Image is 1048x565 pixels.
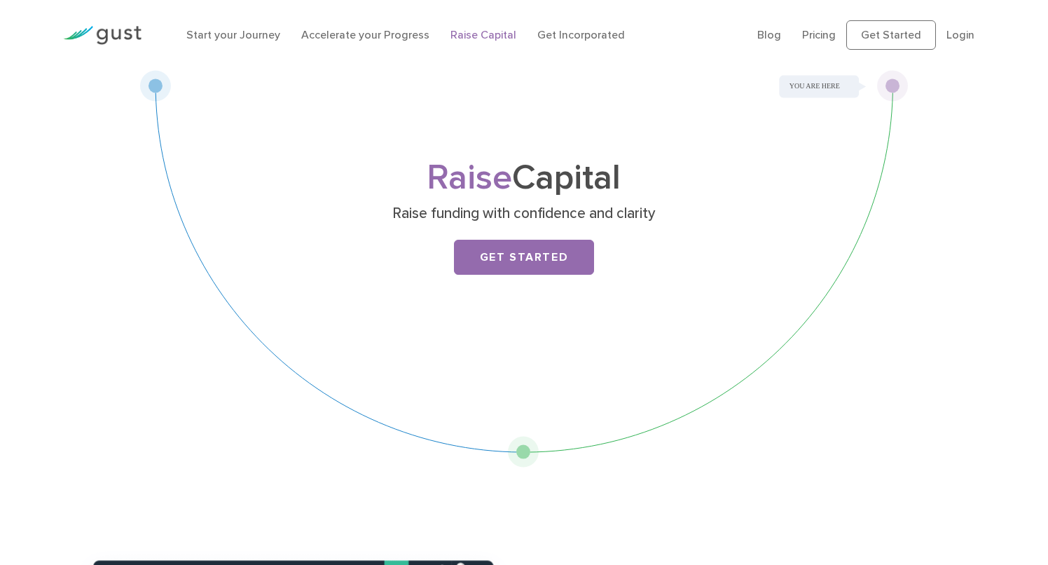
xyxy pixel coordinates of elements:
img: Gust Logo [63,26,142,45]
a: Accelerate your Progress [301,28,429,41]
p: Raise funding with confidence and clarity [252,204,795,224]
a: Get Started [454,240,594,275]
a: Raise Capital [450,28,516,41]
a: Get Incorporated [537,28,625,41]
a: Pricing [802,28,836,41]
a: Get Started [846,20,936,50]
a: Login [946,28,974,41]
a: Start your Journey [186,28,280,41]
h1: Capital [247,162,801,194]
a: Blog [757,28,781,41]
span: Raise [427,157,512,198]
